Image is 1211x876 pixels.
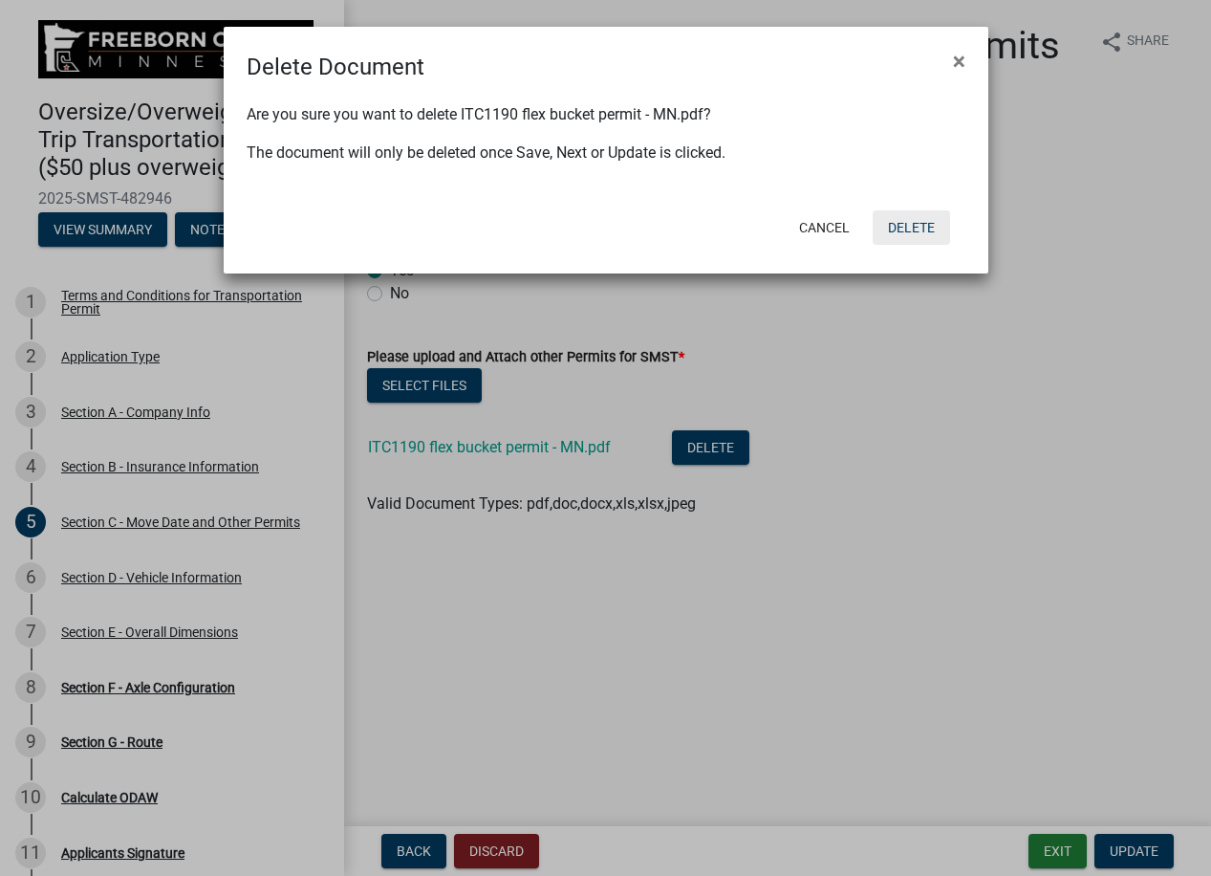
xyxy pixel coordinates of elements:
span: × [953,48,965,75]
button: Cancel [784,210,865,245]
button: Delete [873,210,950,245]
p: The document will only be deleted once Save, Next or Update is clicked. [247,142,965,164]
p: Are you sure you want to delete ITC1190 flex bucket permit - MN.pdf? [247,103,965,126]
h4: Delete Document [247,50,424,84]
button: Close [938,34,981,88]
